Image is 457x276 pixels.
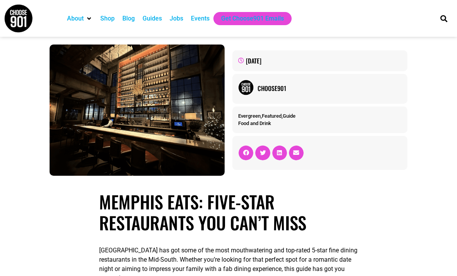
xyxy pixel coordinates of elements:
div: Search [437,12,450,25]
a: Blog [122,14,135,23]
div: Share on linkedin [272,146,287,160]
a: Evergreen [238,113,261,119]
a: Jobs [170,14,183,23]
a: Choose901 [258,84,402,93]
div: Share on facebook [239,146,253,160]
img: Picture of Choose901 [238,80,254,95]
a: Events [191,14,210,23]
a: Shop [100,14,115,23]
nav: Main nav [63,12,427,25]
div: Share on twitter [255,146,270,160]
a: Food and Drink [238,120,271,126]
div: Share on email [289,146,304,160]
span: , , [238,113,296,119]
a: Featured [262,113,282,119]
a: Guides [143,14,162,23]
a: Get Choose901 Emails [221,14,284,23]
img: Bar with rows of wine and chairs [50,45,225,176]
h1: Memphis Eats: Five-Star Restaurants You Can’t Miss [99,191,358,233]
a: Guide [283,113,296,119]
a: About [67,14,84,23]
time: [DATE] [246,56,261,65]
div: About [63,12,96,25]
